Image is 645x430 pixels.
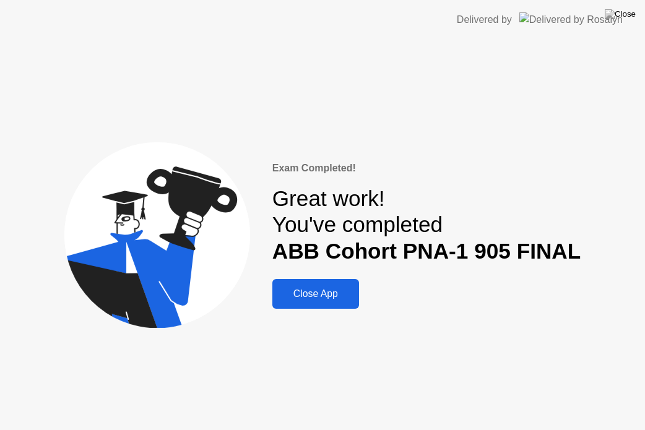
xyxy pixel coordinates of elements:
div: Great work! You've completed [272,186,581,264]
button: Close App [272,279,359,309]
img: Delivered by Rosalyn [519,12,623,27]
div: Delivered by [457,12,512,27]
img: Close [605,9,636,19]
div: Exam Completed! [272,161,581,176]
b: ABB Cohort PNA-1 905 FINAL [272,239,581,263]
div: Close App [276,288,355,299]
